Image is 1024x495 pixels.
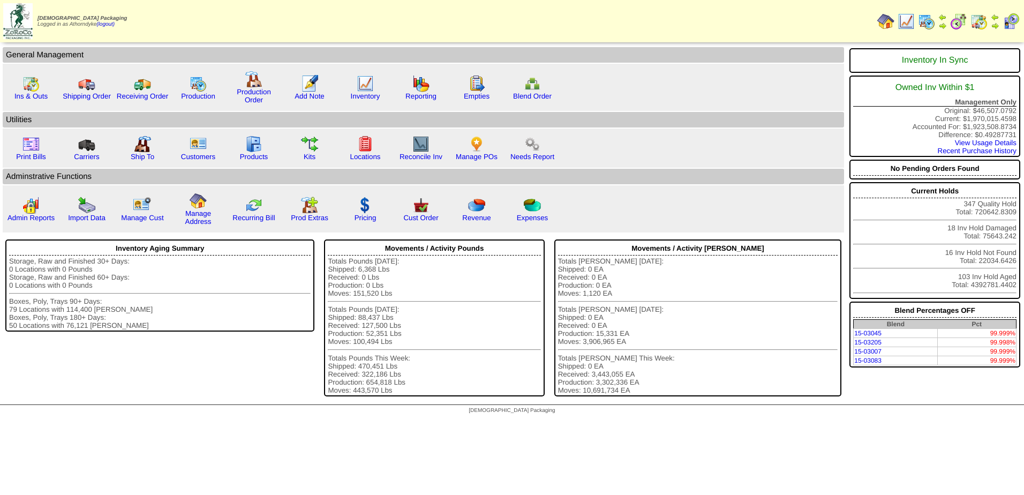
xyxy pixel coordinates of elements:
[37,16,127,27] span: Logged in as Athorndyke
[16,153,46,161] a: Print Bills
[9,242,311,256] div: Inventory Aging Summary
[513,92,552,100] a: Blend Order
[456,153,498,161] a: Manage POs
[357,75,374,92] img: line_graph.gif
[68,214,106,222] a: Import Data
[301,197,318,214] img: prodextras.gif
[849,76,1020,157] div: Original: $46,507.0792 Current: $1,970,015.4598 Accounted For: $1,923,508.8734 Difference: $0.492...
[469,408,555,414] span: [DEMOGRAPHIC_DATA] Packaging
[412,136,430,153] img: line_graph2.gif
[37,16,127,21] span: [DEMOGRAPHIC_DATA] Packaging
[22,197,40,214] img: graph2.png
[854,348,882,355] a: 15-03007
[357,136,374,153] img: locations.gif
[853,304,1017,318] div: Blend Percentages OFF
[9,257,311,329] div: Storage, Raw and Finished 30+ Days: 0 Locations with 0 Pounds Storage, Raw and Finished 60+ Days:...
[854,329,882,337] a: 15-03045
[181,92,215,100] a: Production
[524,75,541,92] img: network.png
[468,197,485,214] img: pie_chart.png
[524,136,541,153] img: workflow.png
[937,338,1016,347] td: 99.998%
[412,197,430,214] img: cust_order.png
[133,197,153,214] img: managecust.png
[3,169,844,184] td: Adminstrative Functions
[853,184,1017,198] div: Current Holds
[464,92,490,100] a: Empties
[190,192,207,209] img: home.gif
[181,153,215,161] a: Customers
[468,136,485,153] img: po.png
[853,78,1017,98] div: Owned Inv Within $1
[524,197,541,214] img: pie_chart2.png
[301,75,318,92] img: orders.gif
[991,13,999,21] img: arrowleft.gif
[245,197,262,214] img: reconcile.gif
[558,257,838,394] div: Totals [PERSON_NAME] [DATE]: Shipped: 0 EA Received: 0 EA Production: 0 EA Moves: 1,120 EA Totals...
[3,112,844,127] td: Utilities
[291,214,328,222] a: Prod Extras
[400,153,442,161] a: Reconcile Inv
[970,13,988,30] img: calendarinout.gif
[117,92,168,100] a: Receiving Order
[3,47,844,63] td: General Management
[950,13,967,30] img: calendarblend.gif
[78,197,95,214] img: import.gif
[7,214,55,222] a: Admin Reports
[938,13,947,21] img: arrowleft.gif
[328,257,540,394] div: Totals Pounds [DATE]: Shipped: 6,368 Lbs Received: 0 Lbs Production: 0 Lbs Moves: 151,520 Lbs Tot...
[412,75,430,92] img: graph.gif
[78,136,95,153] img: truck3.gif
[853,98,1017,107] div: Management Only
[849,182,1020,299] div: 347 Quality Hold Total: 720642.8309 18 Inv Hold Damaged Total: 75643.242 16 Inv Hold Not Found To...
[232,214,275,222] a: Recurring Bill
[14,92,48,100] a: Ins & Outs
[955,139,1017,147] a: View Usage Details
[937,356,1016,365] td: 99.999%
[938,21,947,30] img: arrowright.gif
[468,75,485,92] img: workorder.gif
[462,214,491,222] a: Revenue
[403,214,438,222] a: Cust Order
[350,153,380,161] a: Locations
[78,75,95,92] img: truck.gif
[96,21,115,27] a: (logout)
[854,320,938,329] th: Blend
[937,347,1016,356] td: 99.999%
[121,214,163,222] a: Manage Cust
[510,153,554,161] a: Needs Report
[295,92,325,100] a: Add Note
[134,136,151,153] img: factory2.gif
[854,357,882,364] a: 15-03083
[190,75,207,92] img: calendarprod.gif
[898,13,915,30] img: line_graph.gif
[558,242,838,256] div: Movements / Activity [PERSON_NAME]
[301,136,318,153] img: workflow.gif
[185,209,212,226] a: Manage Address
[937,320,1016,329] th: Pct
[357,197,374,214] img: dollar.gif
[1003,13,1020,30] img: calendarcustomer.gif
[304,153,315,161] a: Kits
[853,162,1017,176] div: No Pending Orders Found
[245,136,262,153] img: cabinet.gif
[63,92,111,100] a: Shipping Order
[74,153,99,161] a: Carriers
[355,214,377,222] a: Pricing
[131,153,154,161] a: Ship To
[853,50,1017,71] div: Inventory In Sync
[190,136,207,153] img: customers.gif
[134,75,151,92] img: truck2.gif
[877,13,894,30] img: home.gif
[918,13,935,30] img: calendarprod.gif
[854,339,882,346] a: 15-03205
[22,136,40,153] img: invoice2.gif
[237,88,271,104] a: Production Order
[240,153,268,161] a: Products
[517,214,548,222] a: Expenses
[22,75,40,92] img: calendarinout.gif
[3,3,33,39] img: zoroco-logo-small.webp
[328,242,540,256] div: Movements / Activity Pounds
[245,71,262,88] img: factory.gif
[405,92,436,100] a: Reporting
